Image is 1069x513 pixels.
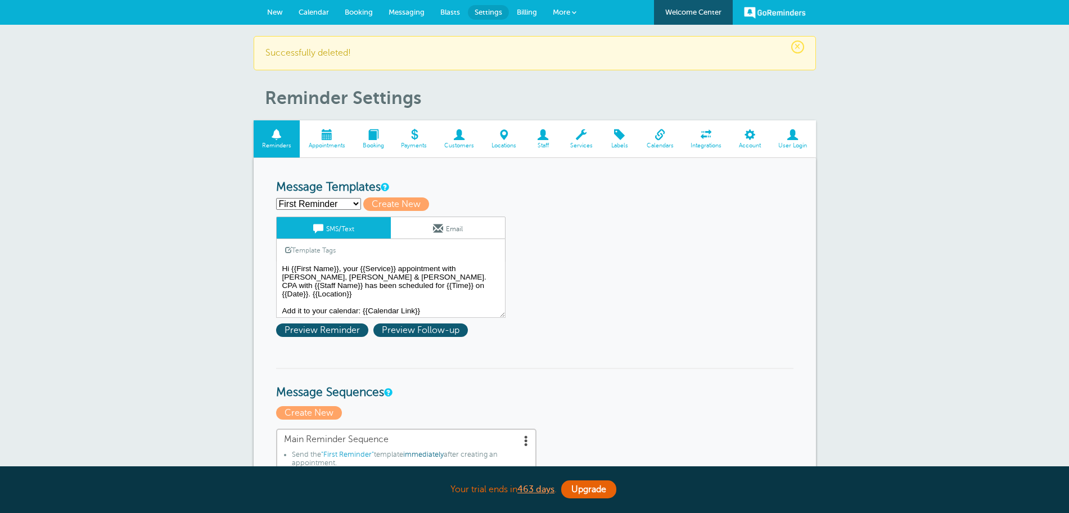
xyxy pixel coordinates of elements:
[276,323,368,337] span: Preview Reminder
[530,142,556,149] span: Staff
[736,142,764,149] span: Account
[791,40,804,53] span: ×
[567,142,596,149] span: Services
[276,262,506,318] textarea: Hi {{First Name}}, your {{Service}} appointment with [PERSON_NAME], [PERSON_NAME] & [PERSON_NAME]...
[730,120,770,158] a: Account
[354,120,393,158] a: Booking
[643,142,676,149] span: Calendars
[265,48,804,58] p: Successfully deleted!
[489,142,520,149] span: Locations
[276,406,342,420] span: Create New
[384,389,391,396] a: Message Sequences allow you to setup multiple reminder schedules that can use different Message T...
[403,451,444,458] span: immediately
[775,142,810,149] span: User Login
[468,5,509,20] a: Settings
[398,142,430,149] span: Payments
[561,480,616,498] a: Upgrade
[770,120,816,158] a: User Login
[276,368,793,400] h3: Message Sequences
[363,197,429,211] span: Create New
[391,217,505,238] a: Email
[300,120,354,158] a: Appointments
[517,484,554,494] a: 463 days
[345,8,373,16] span: Booking
[277,217,391,238] a: SMS/Text
[440,8,460,16] span: Blasts
[276,429,536,502] a: Main Reminder Sequence Send the"First Reminder"templateimmediatelyafter creating an appointment.S...
[292,451,529,471] li: Send the template after creating an appointment.
[525,120,561,158] a: Staff
[359,142,387,149] span: Booking
[381,183,387,191] a: This is the wording for your reminder and follow-up messages. You can create multiple templates i...
[601,120,638,158] a: Labels
[475,8,502,16] span: Settings
[277,239,344,261] a: Template Tags
[276,181,793,195] h3: Message Templates
[265,87,816,109] h1: Reminder Settings
[393,120,436,158] a: Payments
[254,478,816,502] div: Your trial ends in .
[688,142,725,149] span: Integrations
[259,142,295,149] span: Reminders
[373,325,471,335] a: Preview Follow-up
[321,451,374,458] span: "First Reminder"
[267,8,283,16] span: New
[373,323,468,337] span: Preview Follow-up
[483,120,525,158] a: Locations
[638,120,682,158] a: Calendars
[436,120,483,158] a: Customers
[276,325,373,335] a: Preview Reminder
[276,408,345,418] a: Create New
[389,8,425,16] span: Messaging
[607,142,632,149] span: Labels
[284,434,529,445] span: Main Reminder Sequence
[441,142,477,149] span: Customers
[305,142,348,149] span: Appointments
[553,8,570,16] span: More
[561,120,601,158] a: Services
[363,199,434,209] a: Create New
[299,8,329,16] span: Calendar
[682,120,730,158] a: Integrations
[517,8,537,16] span: Billing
